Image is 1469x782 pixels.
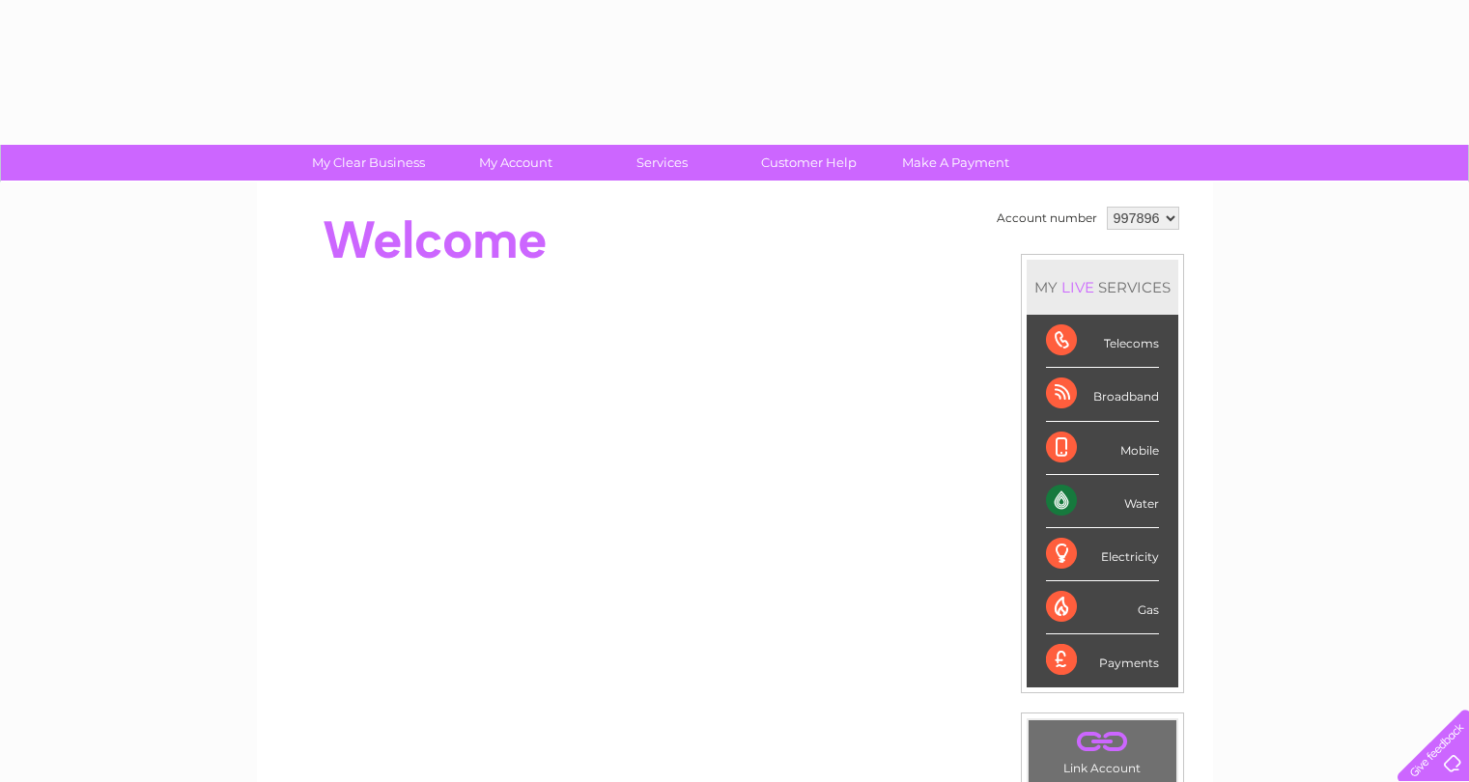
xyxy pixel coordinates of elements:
a: Customer Help [729,145,889,181]
div: Payments [1046,634,1159,686]
div: Water [1046,475,1159,528]
div: LIVE [1058,278,1098,296]
a: Make A Payment [876,145,1035,181]
td: Link Account [1028,719,1177,780]
a: My Account [436,145,595,181]
div: Electricity [1046,528,1159,581]
div: Gas [1046,581,1159,634]
div: Mobile [1046,422,1159,475]
div: Broadband [1046,368,1159,421]
a: Services [582,145,742,181]
a: . [1033,725,1172,759]
td: Account number [992,202,1102,235]
a: My Clear Business [289,145,448,181]
div: MY SERVICES [1027,260,1178,315]
div: Telecoms [1046,315,1159,368]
